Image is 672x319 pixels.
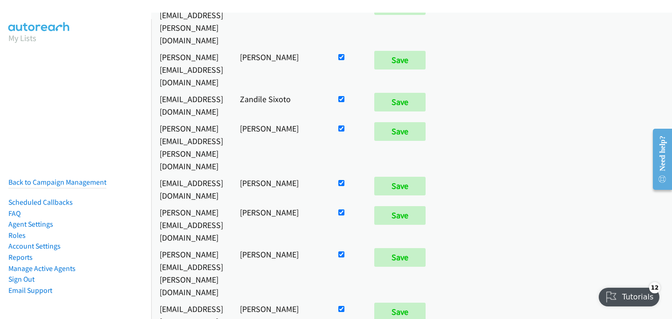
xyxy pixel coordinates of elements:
[151,49,231,90] td: [PERSON_NAME][EMAIL_ADDRESS][DOMAIN_NAME]
[8,178,106,187] a: Back to Campaign Management
[374,51,426,69] input: Save
[231,120,328,174] td: [PERSON_NAME]
[8,275,35,284] a: Sign Out
[8,253,33,262] a: Reports
[8,33,36,43] a: My Lists
[151,246,231,300] td: [PERSON_NAME][EMAIL_ADDRESS][PERSON_NAME][DOMAIN_NAME]
[374,248,426,267] input: Save
[8,242,61,250] a: Account Settings
[645,122,672,196] iframe: Resource Center
[151,174,231,204] td: [EMAIL_ADDRESS][DOMAIN_NAME]
[8,264,76,273] a: Manage Active Agents
[151,204,231,246] td: [PERSON_NAME][EMAIL_ADDRESS][DOMAIN_NAME]
[231,49,328,90] td: [PERSON_NAME]
[151,120,231,174] td: [PERSON_NAME][EMAIL_ADDRESS][PERSON_NAME][DOMAIN_NAME]
[593,278,665,312] iframe: Checklist
[231,90,328,120] td: Zandile Sixoto
[8,286,52,295] a: Email Support
[8,198,73,207] a: Scheduled Callbacks
[231,174,328,204] td: [PERSON_NAME]
[8,209,21,218] a: FAQ
[374,93,426,111] input: Save
[8,220,53,229] a: Agent Settings
[231,204,328,246] td: [PERSON_NAME]
[231,246,328,300] td: [PERSON_NAME]
[374,122,426,141] input: Save
[8,231,26,240] a: Roles
[374,206,426,225] input: Save
[374,177,426,195] input: Save
[151,90,231,120] td: [EMAIL_ADDRESS][DOMAIN_NAME]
